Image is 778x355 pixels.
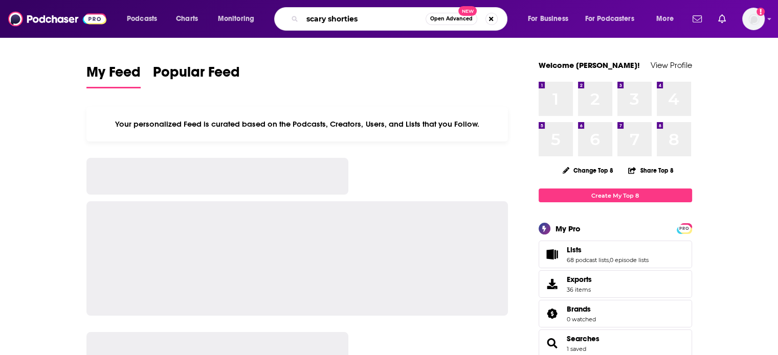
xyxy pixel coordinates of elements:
[302,11,426,27] input: Search podcasts, credits, & more...
[528,12,568,26] span: For Business
[567,304,596,314] a: Brands
[567,304,591,314] span: Brands
[557,164,620,177] button: Change Top 8
[211,11,268,27] button: open menu
[678,224,691,232] a: PRO
[609,256,610,264] span: ,
[678,225,691,232] span: PRO
[688,10,706,28] a: Show notifications dropdown
[742,8,765,30] button: Show profile menu
[567,245,582,254] span: Lists
[120,11,170,27] button: open menu
[610,256,649,264] a: 0 episode lists
[567,316,596,323] a: 0 watched
[539,241,692,268] span: Lists
[567,275,592,284] span: Exports
[542,336,563,350] a: Searches
[585,12,634,26] span: For Podcasters
[579,11,649,27] button: open menu
[539,188,692,202] a: Create My Top 8
[539,270,692,298] a: Exports
[86,107,508,141] div: Your personalized Feed is curated based on the Podcasts, Creators, Users, and Lists that you Follow.
[8,9,106,29] img: Podchaser - Follow, Share and Rate Podcasts
[649,11,686,27] button: open menu
[757,8,765,16] svg: Add a profile image
[539,300,692,327] span: Brands
[521,11,581,27] button: open menu
[542,277,563,291] span: Exports
[153,63,240,87] span: Popular Feed
[539,60,640,70] a: Welcome [PERSON_NAME]!
[426,13,477,25] button: Open AdvancedNew
[218,12,254,26] span: Monitoring
[458,6,477,16] span: New
[651,60,692,70] a: View Profile
[656,12,674,26] span: More
[284,7,517,31] div: Search podcasts, credits, & more...
[542,247,563,262] a: Lists
[567,256,609,264] a: 68 podcast lists
[567,286,592,293] span: 36 items
[430,16,473,21] span: Open Advanced
[567,245,649,254] a: Lists
[567,334,599,343] a: Searches
[555,224,581,233] div: My Pro
[127,12,157,26] span: Podcasts
[153,63,240,88] a: Popular Feed
[742,8,765,30] img: User Profile
[567,345,586,352] a: 1 saved
[542,306,563,321] a: Brands
[176,12,198,26] span: Charts
[742,8,765,30] span: Logged in as NickG
[714,10,730,28] a: Show notifications dropdown
[86,63,141,87] span: My Feed
[86,63,141,88] a: My Feed
[628,160,674,180] button: Share Top 8
[169,11,204,27] a: Charts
